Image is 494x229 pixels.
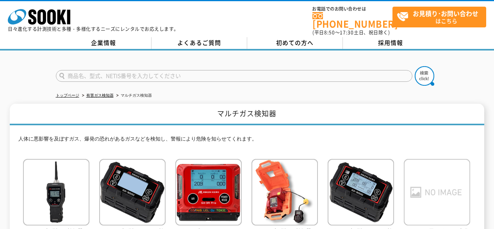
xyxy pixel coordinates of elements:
li: マルチガス検知器 [115,92,152,100]
span: お電話でのお問い合わせは [312,7,392,11]
p: 日々進化する計測技術と多種・多様化するニーズにレンタルでお応えします。 [8,27,179,31]
img: ポータブル型ガス検知器 GX-Force TYPEA(CH4･O2･CO･H2S) [23,159,89,227]
input: 商品名、型式、NETIS番号を入力してください [56,70,412,82]
a: [PHONE_NUMBER] [312,12,392,28]
p: 人体に悪影響を及ぼすガス、爆発の恐れがあるガスなどを検知し、警報により危険を知らせてくれます。 [18,135,475,147]
img: ポータブル型ガス検知器 GX-2100 typeA(メタン/酸素/硫化水素/一酸化炭素) [251,159,318,227]
img: ポータブル型マルチガス検知器 GX-9000 [99,159,166,227]
span: 17:30 [340,29,354,36]
a: よくあるご質問 [152,37,247,49]
h1: マルチガス検知器 [10,104,484,125]
a: 有害ガス検知器 [86,93,114,97]
span: 初めての方へ [276,38,314,47]
img: ポータブルガスモニター GX-3R Pro(メタン/酸素/硫化水素/一酸化炭素/二酸化硫黄) [175,159,242,227]
img: XP-302M用ログデータ収集ソフトウェア XP-302ML [404,159,470,227]
a: お見積り･お問い合わせはこちら [392,7,486,27]
img: ポータブル型マルチガス検知器 GX-9000(メタン/酸素/硫化水素/一酸化炭素) [328,159,394,227]
span: はこちら [397,7,486,27]
span: 8:50 [324,29,335,36]
img: btn_search.png [415,66,434,86]
a: 採用情報 [343,37,439,49]
a: 企業情報 [56,37,152,49]
a: 初めての方へ [247,37,343,49]
strong: お見積り･お問い合わせ [413,9,478,18]
a: トップページ [56,93,79,97]
span: (平日 ～ 土日、祝日除く) [312,29,390,36]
